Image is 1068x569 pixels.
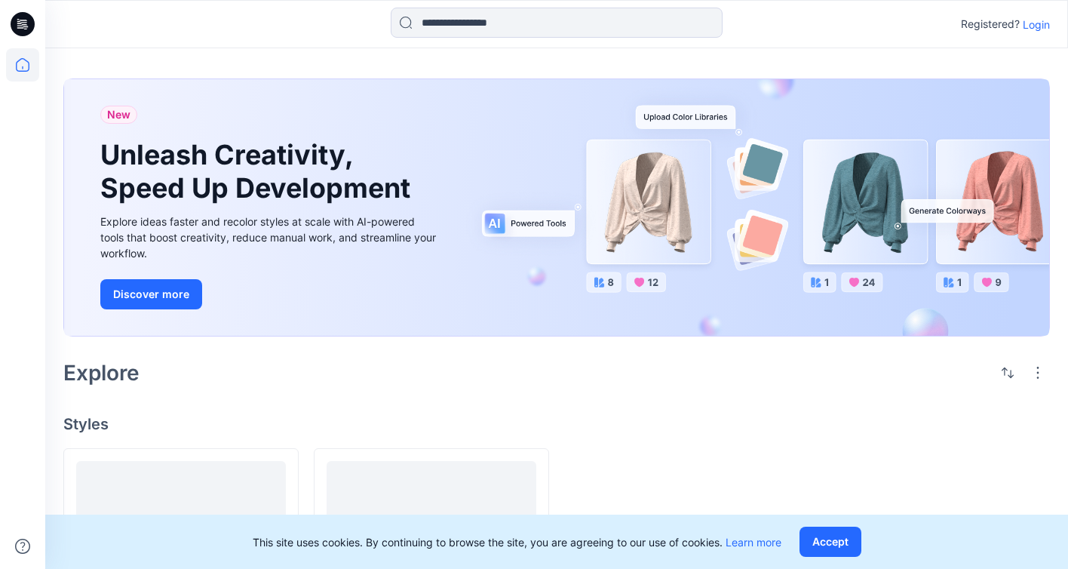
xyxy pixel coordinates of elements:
[100,214,440,261] div: Explore ideas faster and recolor styles at scale with AI-powered tools that boost creativity, red...
[63,415,1050,433] h4: Styles
[63,361,140,385] h2: Explore
[1023,17,1050,32] p: Login
[253,534,781,550] p: This site uses cookies. By continuing to browse the site, you are agreeing to our use of cookies.
[100,279,202,309] button: Discover more
[107,106,130,124] span: New
[726,536,781,549] a: Learn more
[100,279,440,309] a: Discover more
[100,139,417,204] h1: Unleash Creativity, Speed Up Development
[799,527,861,557] button: Accept
[961,15,1020,33] p: Registered?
